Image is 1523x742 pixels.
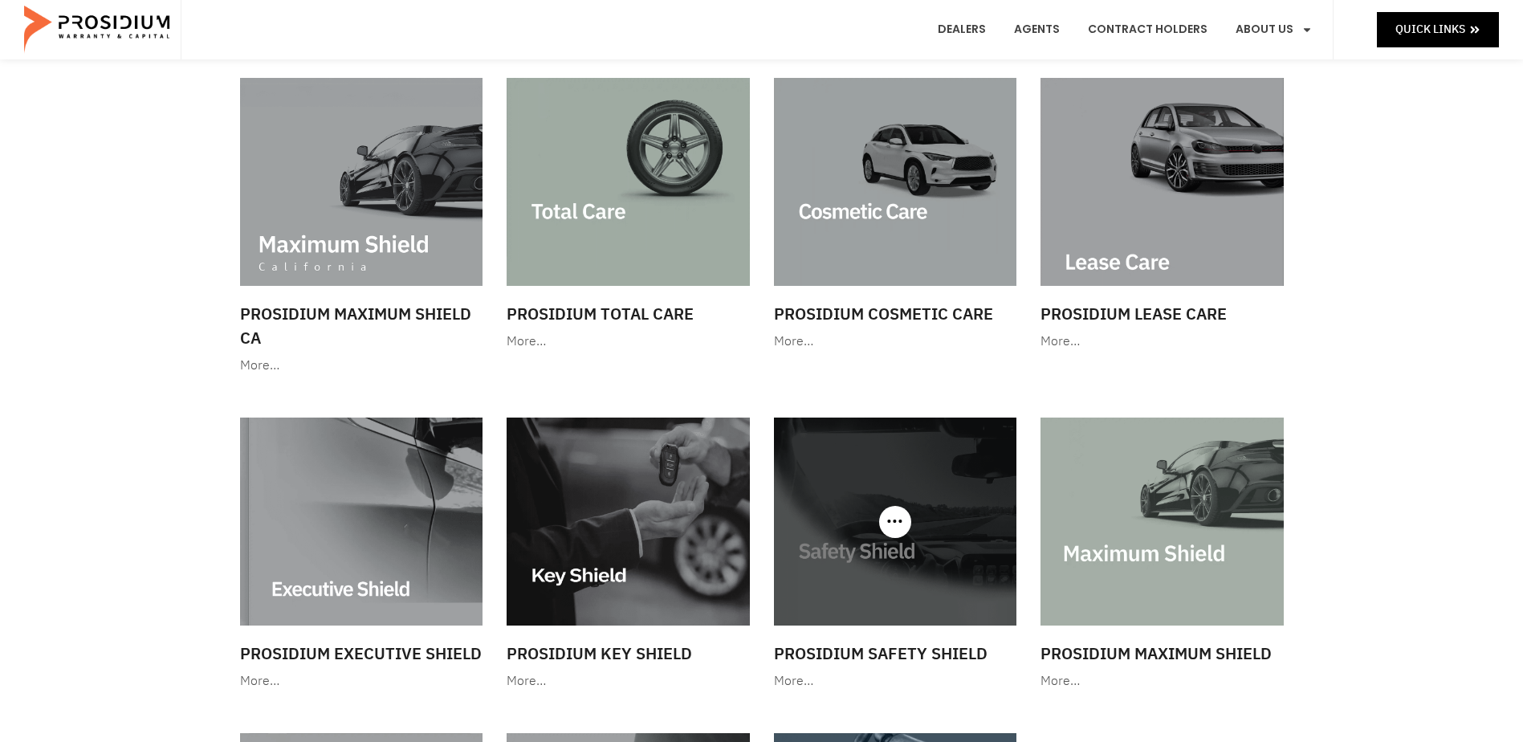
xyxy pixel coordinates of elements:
h3: Prosidium Lease Care [1040,302,1284,326]
h3: Prosidium Key Shield [507,642,750,666]
h3: Prosidium Cosmetic Care [774,302,1017,326]
span: Quick Links [1395,19,1465,39]
a: Prosidium Cosmetic Care More… [766,70,1025,361]
a: Prosidium Maximum Shield CA More… [232,70,491,385]
h3: Prosidium Maximum Shield CA [240,302,483,350]
div: More… [1040,330,1284,353]
a: Prosidium Lease Care More… [1032,70,1292,361]
div: More… [774,670,1017,693]
h3: Prosidium Safety Shield [774,642,1017,666]
h3: Prosidium Executive Shield [240,642,483,666]
a: Prosidium Maximum Shield More… [1032,410,1292,701]
a: Prosidium Executive Shield More… [232,410,491,701]
div: More… [507,670,750,693]
div: More… [240,670,483,693]
div: More… [774,330,1017,353]
h3: Prosidium Total Care [507,302,750,326]
div: More… [1040,670,1284,693]
h3: Prosidium Maximum Shield [1040,642,1284,666]
a: Quick Links [1377,12,1499,47]
div: More… [240,354,483,377]
div: More… [507,330,750,353]
a: Prosidium Safety Shield More… [766,410,1025,701]
a: Prosidium Key Shield More… [499,410,758,701]
a: Prosidium Total Care More… [499,70,758,361]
